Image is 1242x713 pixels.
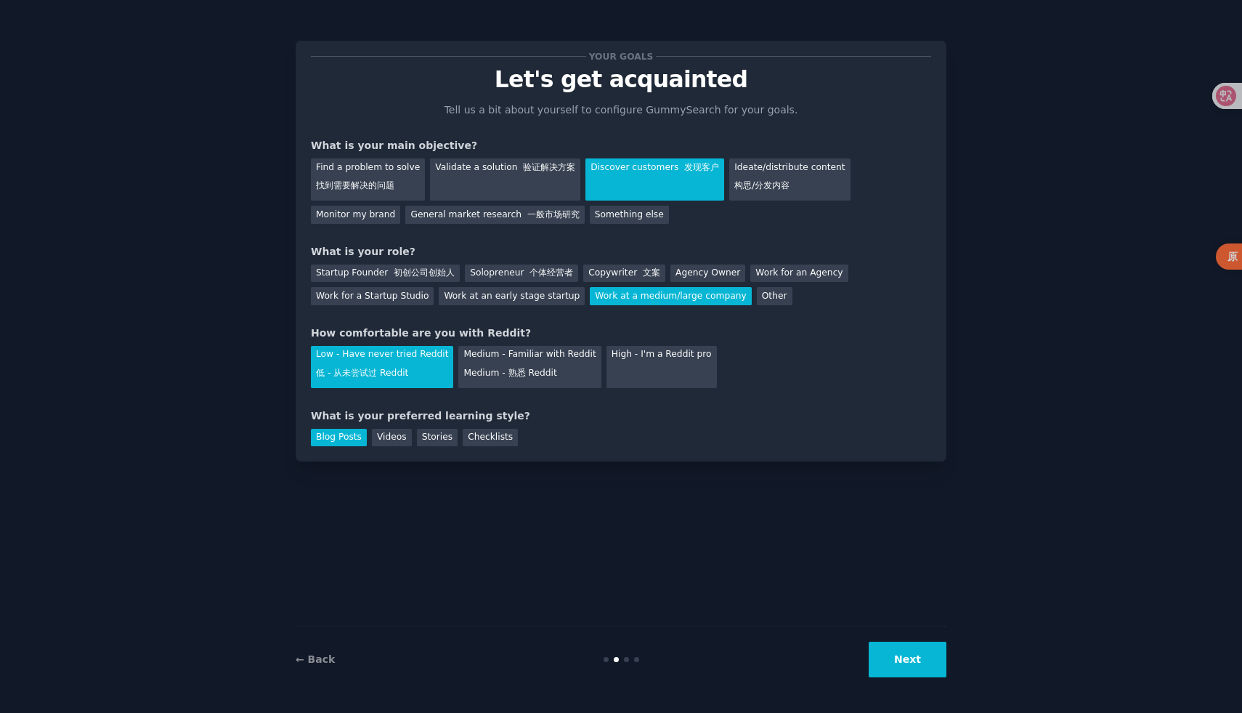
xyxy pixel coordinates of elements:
font: 发现客户 [684,162,719,172]
font: 构思/分发内容 [734,180,790,190]
div: Work for a Startup Studio [311,287,434,305]
p: Tell us a bit about yourself to configure GummySearch for your goals. [438,102,804,118]
div: Copywriter [583,265,665,283]
div: Startup Founder [311,265,460,283]
div: Agency Owner [670,265,745,283]
div: Solopreneur [465,265,578,283]
div: What is your preferred learning style? [311,408,931,424]
div: Work for an Agency [750,265,848,283]
font: 文案 [643,267,660,278]
font: 个体经营者 [529,267,573,278]
span: Your goals [586,49,656,64]
div: Validate a solution [430,158,580,201]
div: What is your role? [311,244,931,259]
div: Ideate/distribute content [729,158,850,201]
button: Next [869,642,946,677]
div: Videos [372,429,412,447]
a: ← Back [296,653,335,665]
div: Discover customers [585,158,724,201]
font: 初创公司创始人 [394,267,455,278]
div: Stories [417,429,458,447]
div: Blog Posts [311,429,367,447]
div: Monitor my brand [311,206,400,224]
div: Low - Have never tried Reddit [311,346,453,388]
font: Medium - 熟悉 Reddit [463,368,556,378]
div: High - I'm a Reddit pro [606,346,717,388]
div: Checklists [463,429,518,447]
div: General market research [405,206,584,224]
div: What is your main objective? [311,138,931,153]
font: 低 - 从未尝试过 Reddit [316,368,408,378]
font: 找到需要解决的问题 [316,180,394,190]
div: Medium - Familiar with Reddit [458,346,601,388]
div: Other [757,287,792,305]
div: Something else [590,206,669,224]
div: How comfortable are you with Reddit? [311,326,931,341]
div: Work at a medium/large company [590,287,751,305]
font: 验证解决方案 [523,162,575,172]
div: Work at an early stage startup [439,287,585,305]
p: Let's get acquainted [311,67,931,92]
font: 一般市场研究 [527,209,580,219]
div: Find a problem to solve [311,158,425,201]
